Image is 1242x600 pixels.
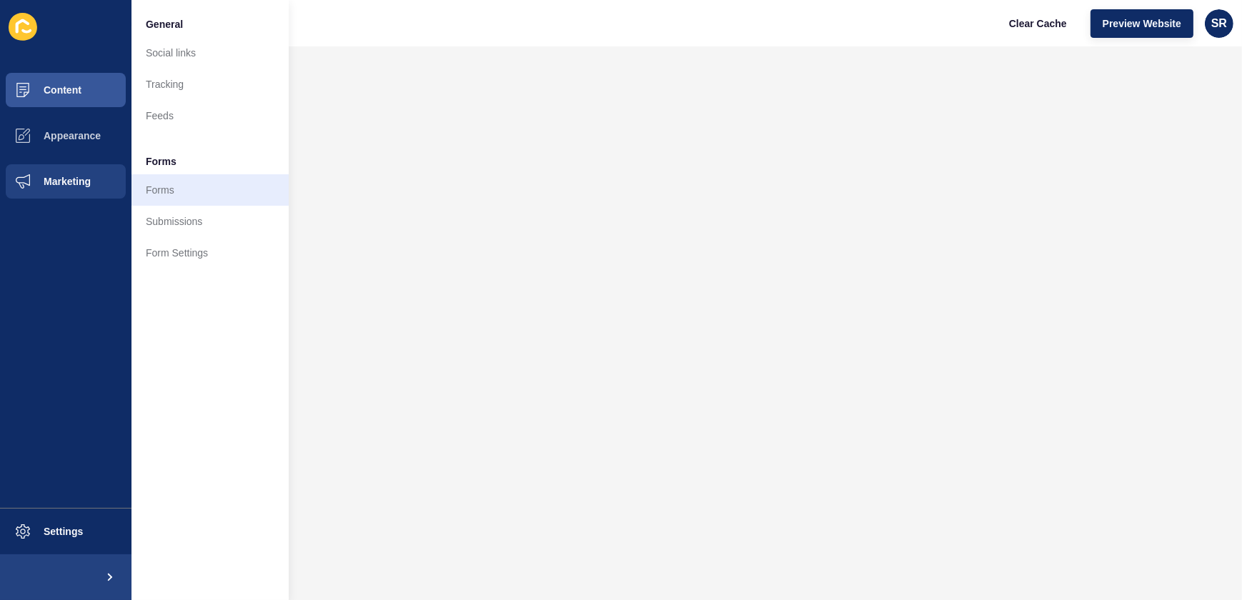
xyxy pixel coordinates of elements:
a: Forms [131,174,289,206]
span: SR [1211,16,1227,31]
span: General [146,17,183,31]
span: Forms [146,154,177,169]
button: Clear Cache [997,9,1079,38]
a: Social links [131,37,289,69]
a: Submissions [131,206,289,237]
a: Feeds [131,100,289,131]
span: Clear Cache [1009,16,1067,31]
a: Form Settings [131,237,289,269]
span: Preview Website [1103,16,1181,31]
a: Tracking [131,69,289,100]
button: Preview Website [1091,9,1193,38]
